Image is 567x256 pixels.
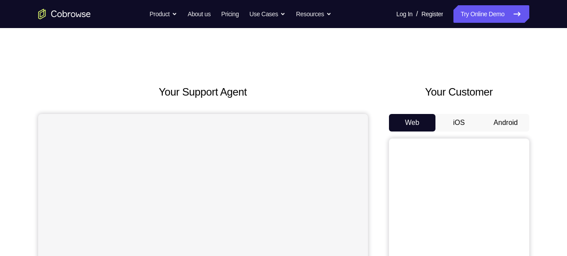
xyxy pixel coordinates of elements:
[296,5,332,23] button: Resources
[221,5,239,23] a: Pricing
[389,84,529,100] h2: Your Customer
[38,84,368,100] h2: Your Support Agent
[150,5,177,23] button: Product
[396,5,413,23] a: Log In
[453,5,529,23] a: Try Online Demo
[250,5,285,23] button: Use Cases
[38,9,91,19] a: Go to the home page
[188,5,210,23] a: About us
[482,114,529,132] button: Android
[389,114,436,132] button: Web
[416,9,418,19] span: /
[435,114,482,132] button: iOS
[421,5,443,23] a: Register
